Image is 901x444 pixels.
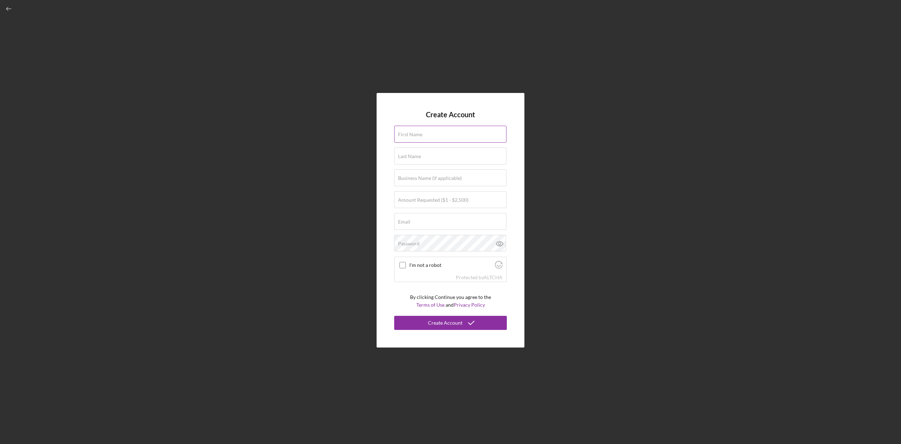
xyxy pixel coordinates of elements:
[426,111,475,119] h4: Create Account
[398,132,422,137] label: First Name
[398,175,462,181] label: Business Name (if applicable)
[416,302,445,308] a: Terms of Use
[398,241,420,246] label: Password
[454,302,485,308] a: Privacy Policy
[398,154,421,159] label: Last Name
[394,316,507,330] button: Create Account
[428,316,462,330] div: Create Account
[409,262,493,268] label: I'm not a robot
[495,264,503,270] a: Visit Altcha.org
[484,274,503,280] a: Visit Altcha.org
[456,275,503,280] div: Protected by
[398,197,468,203] label: Amount Requested ($1 - $2,500)
[398,219,410,225] label: Email
[410,293,491,309] p: By clicking Continue you agree to the and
